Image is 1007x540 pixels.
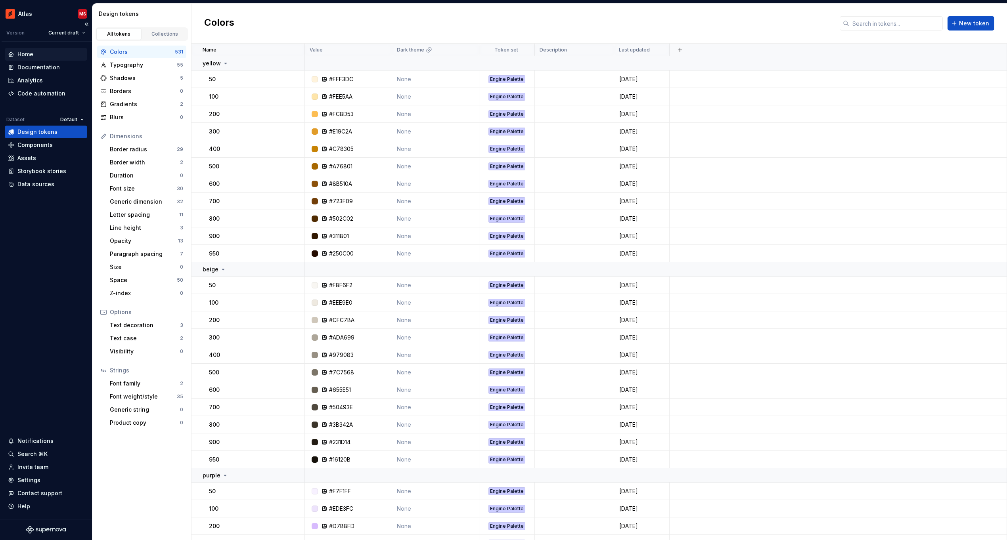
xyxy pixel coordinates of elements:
div: Engine Palette [488,215,525,223]
p: 200 [209,522,220,530]
div: 55 [177,62,183,68]
div: Visibility [110,347,180,355]
div: Typography [110,61,177,69]
div: [DATE] [615,438,669,446]
div: Engine Palette [488,281,525,289]
a: Invite team [5,461,87,473]
a: Z-index0 [107,287,186,300]
div: #E19C2A [329,128,352,135]
div: #502C02 [329,215,353,223]
p: 700 [209,197,220,205]
p: 800 [209,421,220,429]
a: Colors531 [97,46,186,58]
div: Engine Palette [488,110,525,118]
a: Visibility0 [107,345,186,358]
p: 200 [209,316,220,324]
td: None [392,329,479,346]
div: [DATE] [615,162,669,170]
div: Strings [110,366,183,374]
div: Engine Palette [488,351,525,359]
p: Dark theme [397,47,424,53]
a: Size0 [107,261,186,273]
div: #8B510A [329,180,352,188]
div: Engine Palette [488,334,525,342]
div: 2 [180,101,183,107]
div: Home [17,50,33,58]
div: [DATE] [615,128,669,135]
button: Collapse sidebar [81,19,92,30]
td: None [392,416,479,433]
div: Engine Palette [488,316,525,324]
div: Engine Palette [488,421,525,429]
p: 950 [209,250,219,258]
a: Supernova Logo [26,526,66,534]
div: #FFF3DC [329,75,353,83]
div: Letter spacing [110,211,179,219]
div: #F8F6F2 [329,281,352,289]
div: #ADA699 [329,334,354,342]
div: Engine Palette [488,145,525,153]
div: Engine Palette [488,180,525,188]
td: None [392,364,479,381]
div: #FEE5AA [329,93,352,101]
div: Storybook stories [17,167,66,175]
div: [DATE] [615,351,669,359]
div: [DATE] [615,93,669,101]
div: Search ⌘K [17,450,48,458]
div: Options [110,308,183,316]
td: None [392,105,479,123]
a: Home [5,48,87,61]
td: None [392,277,479,294]
a: Font family2 [107,377,186,390]
div: Engine Palette [488,438,525,446]
div: 0 [180,348,183,355]
p: 50 [209,75,216,83]
a: Code automation [5,87,87,100]
div: 35 [177,393,183,400]
td: None [392,346,479,364]
div: Opacity [110,237,178,245]
div: 2 [180,159,183,166]
div: 2 [180,335,183,342]
td: None [392,399,479,416]
p: 900 [209,232,220,240]
div: [DATE] [615,334,669,342]
div: Border width [110,158,180,166]
div: #723F09 [329,197,353,205]
div: 50 [177,277,183,283]
div: [DATE] [615,522,669,530]
div: Space [110,276,177,284]
td: None [392,193,479,210]
div: Engine Palette [488,403,525,411]
a: Text case2 [107,332,186,345]
button: Search ⌘K [5,448,87,460]
p: Token set [494,47,518,53]
td: None [392,175,479,193]
div: Product copy [110,419,180,427]
div: Shadows [110,74,180,82]
div: 531 [175,49,183,55]
div: Notifications [17,437,54,445]
button: AtlasMS [2,5,90,22]
div: Gradients [110,100,180,108]
div: Settings [17,476,40,484]
p: yellow [203,59,221,67]
div: 29 [177,146,183,153]
div: Line height [110,224,180,232]
div: Engine Palette [488,505,525,513]
div: #D7BBFD [329,522,354,530]
a: Gradients2 [97,98,186,111]
div: Version [6,30,25,36]
div: Engine Palette [488,93,525,101]
td: None [392,294,479,311]
a: Analytics [5,74,87,87]
div: Size [110,263,180,271]
div: Design tokens [99,10,188,18]
div: 13 [178,238,183,244]
div: All tokens [99,31,139,37]
div: Engine Palette [488,197,525,205]
div: 30 [177,185,183,192]
div: Text case [110,334,180,342]
div: [DATE] [615,110,669,118]
div: [DATE] [615,456,669,464]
